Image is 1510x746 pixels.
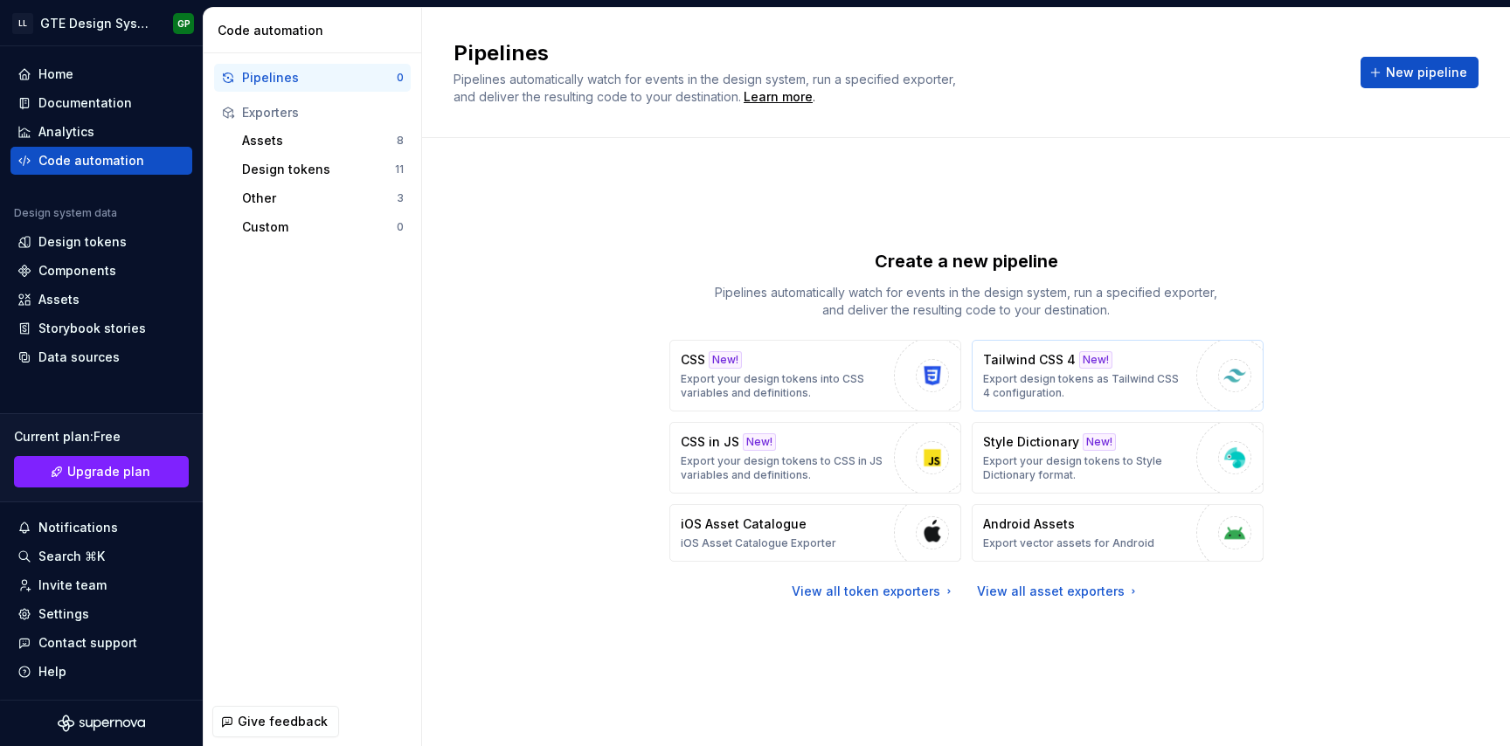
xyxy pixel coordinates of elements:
div: Settings [38,605,89,623]
button: Notifications [10,514,192,542]
a: Code automation [10,147,192,175]
div: Custom [242,218,397,236]
div: Design tokens [38,233,127,251]
div: Pipelines [242,69,397,86]
div: Documentation [38,94,132,112]
a: Documentation [10,89,192,117]
div: Invite team [38,577,107,594]
button: New pipeline [1361,57,1479,88]
button: CSS in JSNew!Export your design tokens to CSS in JS variables and definitions. [669,422,961,494]
div: GP [177,17,190,31]
a: Settings [10,600,192,628]
div: LL [12,13,33,34]
button: LLGTE Design SystemGP [3,4,199,42]
div: 0 [397,220,404,234]
p: Style Dictionary [983,433,1079,451]
a: Analytics [10,118,192,146]
div: Help [38,663,66,680]
div: Data sources [38,349,120,366]
div: Code automation [218,22,414,39]
div: Analytics [38,123,94,141]
a: Assets [10,286,192,314]
div: Design system data [14,206,117,220]
div: Components [38,262,116,280]
button: Give feedback [212,706,339,737]
div: Other [242,190,397,207]
p: Pipelines automatically watch for events in the design system, run a specified exporter, and deli... [704,284,1229,319]
a: Upgrade plan [14,456,189,487]
a: Components [10,257,192,285]
p: CSS [681,351,705,369]
div: 11 [395,162,404,176]
p: Android Assets [983,515,1075,533]
div: Design tokens [242,161,395,178]
div: New! [1079,351,1112,369]
h2: Pipelines [454,39,1340,67]
button: Other3 [235,184,411,212]
div: Home [38,66,73,83]
button: Android AssetsExport vector assets for Android [972,504,1264,562]
button: iOS Asset CatalogueiOS Asset Catalogue Exporter [669,504,961,562]
div: 3 [397,191,404,205]
div: Exporters [242,104,404,121]
button: Search ⌘K [10,542,192,570]
p: Export vector assets for Android [983,536,1154,550]
div: New! [743,433,776,451]
a: Home [10,60,192,88]
button: Custom0 [235,213,411,241]
div: Assets [38,291,80,308]
span: . [741,91,815,104]
button: Contact support [10,629,192,657]
p: iOS Asset Catalogue Exporter [681,536,836,550]
div: 8 [397,134,404,148]
div: 0 [397,71,404,85]
a: View all token exporters [792,583,956,600]
a: View all asset exporters [977,583,1140,600]
span: Give feedback [238,713,328,730]
p: Export design tokens as Tailwind CSS 4 configuration. [983,372,1188,400]
div: GTE Design System [40,15,152,32]
p: CSS in JS [681,433,739,451]
a: Data sources [10,343,192,371]
div: Search ⌘K [38,548,105,565]
p: Create a new pipeline [875,249,1058,273]
a: Invite team [10,571,192,599]
div: Notifications [38,519,118,536]
button: CSSNew!Export your design tokens into CSS variables and definitions. [669,340,961,411]
p: Export your design tokens to CSS in JS variables and definitions. [681,454,885,482]
span: New pipeline [1386,64,1467,81]
div: Storybook stories [38,320,146,337]
button: Design tokens11 [235,155,411,183]
p: Export your design tokens to Style Dictionary format. [983,454,1188,482]
div: Assets [242,132,397,149]
button: Style DictionaryNew!Export your design tokens to Style Dictionary format. [972,422,1264,494]
button: Tailwind CSS 4New!Export design tokens as Tailwind CSS 4 configuration. [972,340,1264,411]
a: Learn more [744,88,813,106]
div: Contact support [38,634,137,652]
button: Pipelines0 [214,64,411,92]
p: iOS Asset Catalogue [681,515,807,533]
span: Pipelines automatically watch for events in the design system, run a specified exporter, and deli... [454,72,959,104]
div: Code automation [38,152,144,169]
div: New! [709,351,742,369]
p: Export your design tokens into CSS variables and definitions. [681,372,885,400]
div: Current plan : Free [14,428,189,446]
span: Upgrade plan [67,463,150,480]
a: Design tokens [10,228,192,256]
a: Storybook stories [10,314,192,342]
svg: Supernova Logo [58,715,145,732]
div: New! [1083,433,1116,451]
p: Tailwind CSS 4 [983,351,1076,369]
button: Help [10,658,192,686]
button: Assets8 [235,127,411,155]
